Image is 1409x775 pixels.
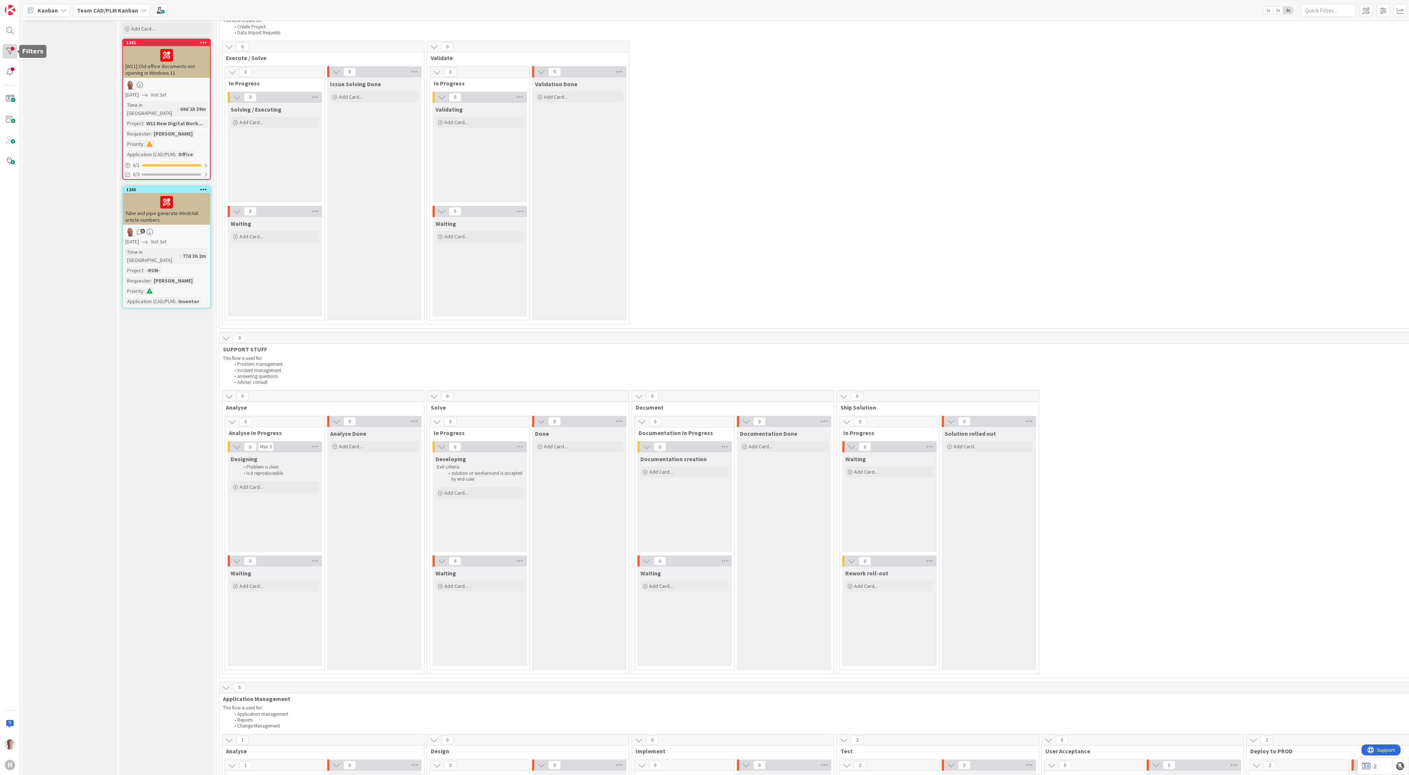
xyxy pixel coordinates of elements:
span: 0 [449,442,461,451]
span: : [151,130,152,138]
div: Application (CAD/PLM) [125,150,175,158]
span: In Progress [434,429,520,436]
div: [PERSON_NAME] [152,277,195,285]
span: 0 [449,207,461,216]
span: Kanban [38,6,58,15]
span: Add Card... [339,443,363,450]
span: 0 [343,761,356,769]
li: Application management [230,711,1380,717]
span: : [143,287,144,295]
span: 0 [1056,736,1068,744]
span: Designing [231,455,258,463]
div: 69d 1h 39m [178,105,208,113]
span: Test [840,747,1029,755]
li: Data Import Requests [230,30,1380,36]
span: 0 [753,417,766,426]
span: Add Card... [444,490,468,496]
div: 1341 [123,39,210,46]
span: 0 [548,761,561,769]
span: 0 [449,93,461,102]
img: RK [125,227,135,236]
span: Add Card... [240,119,263,126]
span: 0 [441,392,454,401]
span: : [143,266,144,274]
span: Add Card... [131,25,155,32]
span: 0 [444,761,457,770]
span: 2 [851,736,863,744]
li: answering questions [230,374,1380,379]
span: : [180,252,181,260]
div: Priority [125,140,143,148]
span: 0 [854,417,866,426]
a: 1341[W11] Old office documents not opening in Windows 11RK[DATE]Not SetTime in [GEOGRAPHIC_DATA]:... [122,39,211,180]
p: This flow is used for: [223,355,1380,361]
span: Analyse [226,404,415,411]
span: Validate [431,54,620,62]
span: 0 [441,42,454,51]
span: 0 [548,417,561,426]
span: 0 [343,417,356,426]
div: 77d 3h 2m [181,252,208,260]
span: Developing [436,455,466,463]
a: 1245Tube and pipe generate Windchill article numbersRK[DATE]Not SetTime in [GEOGRAPHIC_DATA]:77d ... [122,186,211,308]
div: H [5,760,15,770]
span: 0 [654,557,666,565]
span: Documentation creation [640,455,707,463]
span: Add Card... [240,233,263,240]
span: Documentation In Progress [639,429,725,436]
span: 5 [233,683,246,692]
input: Quick Filter... [1301,4,1356,17]
span: Issue Solving Done [330,80,381,88]
span: Solving / Executing [231,106,282,113]
span: Add Card... [854,469,878,475]
span: Add Card... [544,94,567,100]
span: Design [431,747,620,755]
img: BO [5,739,15,750]
li: Advise/ consult [230,379,1380,385]
span: Add Card... [240,583,263,589]
img: RK [125,80,135,90]
span: 1x [1263,7,1273,14]
span: 0 [244,557,256,565]
span: Waiting [436,569,456,577]
span: Add Card... [649,469,673,475]
span: 0 / 1 [133,161,140,169]
span: Done [535,430,549,437]
div: Max 3 [260,445,272,449]
span: : [143,119,144,127]
span: 3x [1283,7,1293,14]
span: 2x [1273,7,1283,14]
span: 0 [1059,761,1071,770]
span: Implement [636,747,825,755]
span: Waiting [845,455,866,463]
span: : [151,277,152,285]
span: 0 [244,207,256,216]
a: 2 [1362,762,1377,771]
span: Add Card... [649,583,673,589]
li: Incident management [230,368,1380,374]
div: Project [125,266,143,274]
span: Add Card... [749,443,772,450]
div: 1341[W11] Old office documents not opening in Windows 11 [123,39,210,78]
i: Not Set [151,91,167,98]
span: 0 [548,67,561,76]
span: Support [15,1,34,10]
li: Change Management [230,723,1380,729]
span: Add Card... [444,119,468,126]
p: This flow is used for: [223,705,1380,711]
span: 0 [236,392,249,401]
span: Validating [436,106,463,113]
span: 0 [244,442,256,451]
span: Add Card... [444,233,468,240]
span: 0 [649,761,661,770]
span: 2 [854,761,866,770]
span: Analyse In Progress [229,429,315,436]
div: [PERSON_NAME] [152,130,195,138]
span: Add Card... [854,583,878,589]
span: : [177,105,178,113]
div: Time in [GEOGRAPHIC_DATA] [125,101,177,117]
span: 0 [958,417,971,426]
div: 1245 [126,187,210,192]
div: Project [125,119,143,127]
li: Is it reproduceable [240,470,318,476]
